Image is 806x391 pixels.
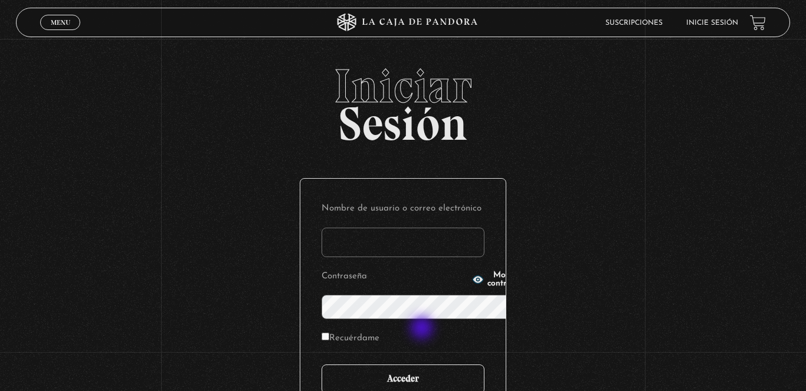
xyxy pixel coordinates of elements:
[322,330,379,348] label: Recuérdame
[487,271,528,288] span: Mostrar contraseña
[16,63,789,138] h2: Sesión
[322,333,329,340] input: Recuérdame
[686,19,738,27] a: Inicie sesión
[605,19,663,27] a: Suscripciones
[750,15,766,31] a: View your shopping cart
[51,19,70,26] span: Menu
[47,29,74,37] span: Cerrar
[322,200,484,218] label: Nombre de usuario o correo electrónico
[322,268,468,286] label: Contraseña
[472,271,528,288] button: Mostrar contraseña
[16,63,789,110] span: Iniciar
